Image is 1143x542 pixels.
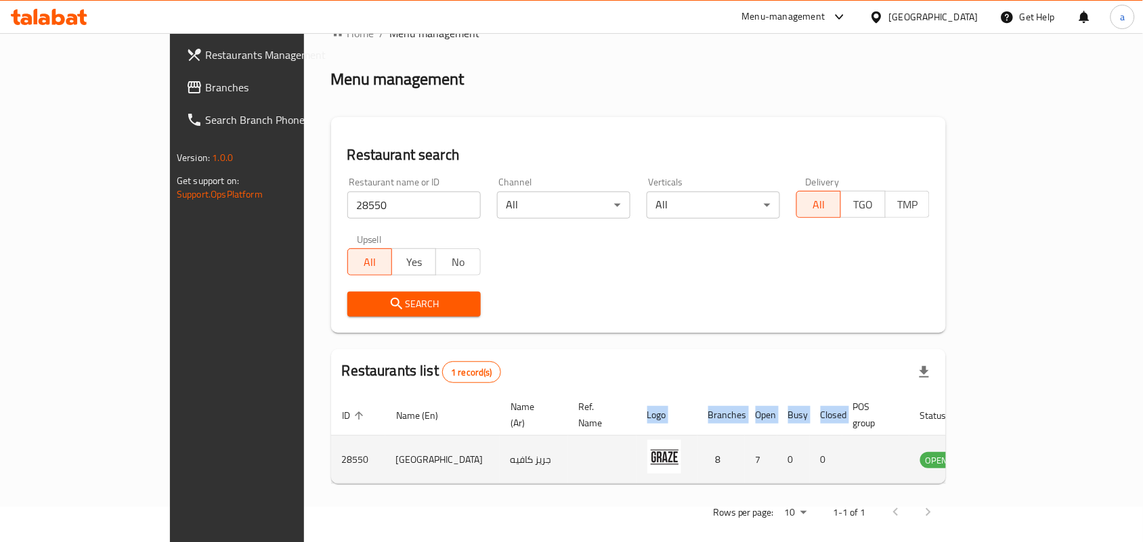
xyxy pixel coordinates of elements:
[397,252,431,272] span: Yes
[331,68,465,90] h2: Menu management
[347,145,930,165] h2: Restaurant search
[713,504,774,521] p: Rows per page:
[175,71,361,104] a: Branches
[353,252,387,272] span: All
[385,436,500,484] td: [GEOGRAPHIC_DATA]
[810,394,842,436] th: Closed
[846,195,880,214] span: TGO
[331,394,1027,484] table: enhanced table
[347,248,392,275] button: All
[205,47,350,63] span: Restaurants Management
[205,112,350,128] span: Search Branch Phone
[396,407,456,424] span: Name (En)
[347,191,481,219] input: Search for restaurant name or ID..
[889,9,978,24] div: [GEOGRAPHIC_DATA]
[806,177,840,187] label: Delivery
[810,436,842,484] td: 0
[777,394,810,436] th: Busy
[885,191,930,218] button: TMP
[342,361,501,383] h2: Restaurants list
[177,172,239,189] span: Get support on:
[853,399,893,431] span: POS group
[779,503,812,523] div: Rows per page:
[380,25,385,41] li: /
[175,104,361,136] a: Search Branch Phone
[637,394,697,436] th: Logo
[342,407,368,424] span: ID
[205,79,350,95] span: Branches
[390,25,480,41] span: Menu management
[435,248,480,275] button: No
[742,9,825,25] div: Menu-management
[511,399,552,431] span: Name (Ar)
[497,191,630,219] div: All
[796,191,841,218] button: All
[647,440,681,474] img: Graze Cafe
[697,394,745,436] th: Branches
[802,195,836,214] span: All
[357,235,382,244] label: Upsell
[920,453,953,468] span: OPEN
[1120,9,1125,24] span: a
[920,407,964,424] span: Status
[891,195,924,214] span: TMP
[908,356,941,388] div: Export file
[391,248,436,275] button: Yes
[834,504,866,521] p: 1-1 of 1
[697,436,745,484] td: 8
[358,296,470,313] span: Search
[347,292,481,317] button: Search
[745,394,777,436] th: Open
[442,361,501,383] div: Total records count
[647,191,780,219] div: All
[579,399,620,431] span: Ref. Name
[177,149,210,166] span: Version:
[500,436,568,484] td: جريز كافيه
[212,149,233,166] span: 1.0.0
[777,436,810,484] td: 0
[840,191,885,218] button: TGO
[443,366,500,379] span: 1 record(s)
[177,185,263,203] a: Support.OpsPlatform
[175,39,361,71] a: Restaurants Management
[745,436,777,484] td: 7
[441,252,475,272] span: No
